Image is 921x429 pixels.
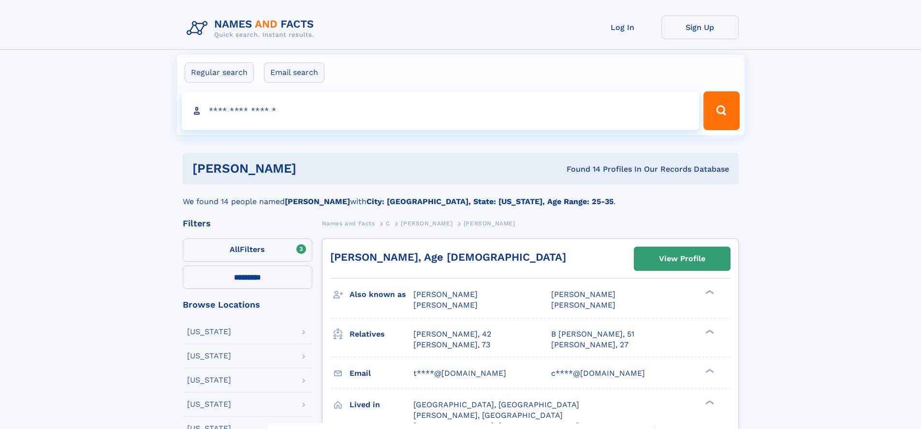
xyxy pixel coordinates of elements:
[185,62,254,83] label: Regular search
[350,397,413,413] h3: Lived in
[192,163,432,175] h1: [PERSON_NAME]
[264,62,324,83] label: Email search
[413,411,563,420] span: [PERSON_NAME], [GEOGRAPHIC_DATA]
[661,15,739,39] a: Sign Up
[386,220,390,227] span: C
[322,217,375,229] a: Names and Facts
[350,326,413,342] h3: Relatives
[413,290,478,299] span: [PERSON_NAME]
[401,220,453,227] span: [PERSON_NAME]
[551,340,629,350] a: [PERSON_NAME], 27
[431,164,729,175] div: Found 14 Profiles In Our Records Database
[230,245,240,254] span: All
[183,238,312,262] label: Filters
[551,290,615,299] span: [PERSON_NAME]
[703,328,715,335] div: ❯
[330,251,566,263] a: [PERSON_NAME], Age [DEMOGRAPHIC_DATA]
[183,219,312,228] div: Filters
[703,368,715,374] div: ❯
[413,400,579,409] span: [GEOGRAPHIC_DATA], [GEOGRAPHIC_DATA]
[703,399,715,405] div: ❯
[182,91,700,130] input: search input
[187,400,231,408] div: [US_STATE]
[551,300,615,310] span: [PERSON_NAME]
[584,15,661,39] a: Log In
[187,376,231,384] div: [US_STATE]
[187,328,231,336] div: [US_STATE]
[464,220,515,227] span: [PERSON_NAME]
[413,329,491,340] a: [PERSON_NAME], 42
[386,217,390,229] a: C
[634,247,730,270] a: View Profile
[285,197,350,206] b: [PERSON_NAME]
[366,197,614,206] b: City: [GEOGRAPHIC_DATA], State: [US_STATE], Age Range: 25-35
[413,340,490,350] a: [PERSON_NAME], 73
[551,329,634,340] a: B [PERSON_NAME], 51
[187,352,231,360] div: [US_STATE]
[703,91,739,130] button: Search Button
[401,217,453,229] a: [PERSON_NAME]
[183,184,739,207] div: We found 14 people named with .
[183,300,312,309] div: Browse Locations
[350,365,413,382] h3: Email
[413,300,478,310] span: [PERSON_NAME]
[659,248,705,270] div: View Profile
[703,289,715,296] div: ❯
[350,286,413,303] h3: Also known as
[183,15,322,42] img: Logo Names and Facts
